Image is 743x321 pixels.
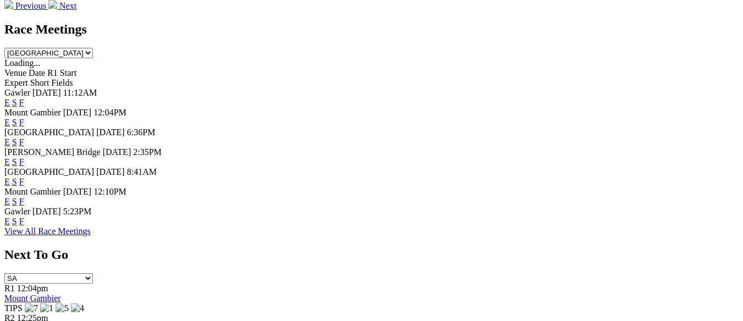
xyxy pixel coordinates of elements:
img: 4 [71,303,84,313]
a: S [12,217,17,226]
a: S [12,197,17,206]
span: [DATE] [32,88,61,97]
span: R1 Start [47,68,76,78]
a: F [19,177,24,186]
a: F [19,217,24,226]
span: [GEOGRAPHIC_DATA] [4,167,94,176]
a: E [4,98,10,107]
span: [DATE] [32,207,61,216]
span: [GEOGRAPHIC_DATA] [4,128,94,137]
span: Fields [51,78,73,87]
span: Short [30,78,49,87]
span: [DATE] [96,167,125,176]
a: S [12,98,17,107]
span: 2:35PM [133,147,162,157]
span: Loading... [4,58,40,68]
span: Gawler [4,88,30,97]
a: E [4,217,10,226]
a: F [19,137,24,147]
a: E [4,157,10,167]
span: Mount Gambier [4,187,61,196]
img: 1 [40,303,53,313]
span: 12:04pm [17,284,48,293]
h2: Next To Go [4,247,739,262]
a: S [12,177,17,186]
a: View All Race Meetings [4,226,91,236]
span: 5:23PM [63,207,92,216]
span: [DATE] [63,108,92,117]
span: [DATE] [103,147,131,157]
span: [PERSON_NAME] Bridge [4,147,101,157]
span: R1 [4,284,15,293]
span: 11:12AM [63,88,97,97]
a: F [19,118,24,127]
span: Venue [4,68,26,78]
a: Next [48,1,76,10]
a: S [12,157,17,167]
span: 12:10PM [93,187,126,196]
span: Next [59,1,76,10]
a: S [12,137,17,147]
span: [DATE] [96,128,125,137]
span: 6:36PM [127,128,156,137]
a: E [4,177,10,186]
a: Mount Gambier [4,294,61,303]
a: F [19,197,24,206]
span: TIPS [4,303,23,313]
span: 8:41AM [127,167,157,176]
span: Expert [4,78,28,87]
span: Mount Gambier [4,108,61,117]
a: Previous [4,1,48,10]
a: F [19,98,24,107]
span: Date [29,68,45,78]
span: [DATE] [63,187,92,196]
a: F [19,157,24,167]
img: 7 [25,303,38,313]
span: 12:04PM [93,108,126,117]
img: 5 [56,303,69,313]
a: S [12,118,17,127]
h2: Race Meetings [4,22,739,37]
a: E [4,118,10,127]
a: E [4,137,10,147]
a: E [4,197,10,206]
span: Gawler [4,207,30,216]
span: Previous [15,1,46,10]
